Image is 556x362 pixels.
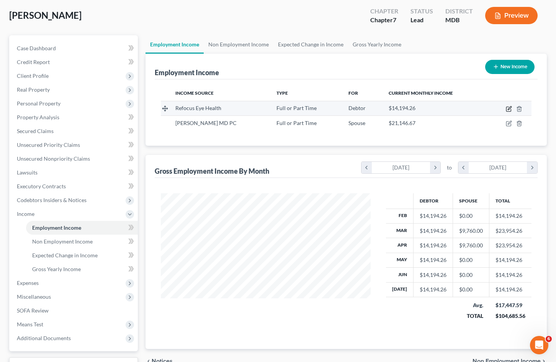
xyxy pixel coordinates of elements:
[459,312,483,320] div: TOTAL
[11,304,138,318] a: SOFA Review
[17,72,49,79] span: Client Profile
[26,235,138,248] a: Non Employment Income
[386,238,414,253] th: Apr
[348,90,358,96] span: For
[458,162,469,173] i: chevron_left
[410,7,433,16] div: Status
[453,193,489,209] th: Spouse
[430,162,440,173] i: chevron_right
[155,166,269,176] div: Gross Employment Income By Month
[17,114,59,120] span: Property Analysis
[11,179,138,193] a: Executory Contracts
[17,211,34,217] span: Income
[485,60,535,74] button: New Income
[276,120,317,126] span: Full or Part Time
[32,252,98,258] span: Expected Change in Income
[204,35,273,54] a: Non Employment Income
[420,286,446,293] div: $14,194.26
[26,262,138,276] a: Gross Yearly Income
[17,335,71,341] span: Additional Documents
[17,45,56,51] span: Case Dashboard
[372,162,430,173] div: [DATE]
[26,221,138,235] a: Employment Income
[32,224,81,231] span: Employment Income
[420,256,446,264] div: $14,194.26
[459,286,483,293] div: $0.00
[530,336,548,354] iframe: Intercom live chat
[527,162,537,173] i: chevron_right
[32,266,81,272] span: Gross Yearly Income
[11,110,138,124] a: Property Analysis
[389,90,453,96] span: Current Monthly Income
[489,282,531,297] td: $14,194.26
[370,16,398,25] div: Chapter
[17,183,66,189] span: Executory Contracts
[386,253,414,267] th: May
[489,238,531,253] td: $23,954.26
[11,55,138,69] a: Credit Report
[17,280,39,286] span: Expenses
[386,268,414,282] th: Jun
[495,312,525,320] div: $104,685.56
[11,138,138,152] a: Unsecured Priority Claims
[276,105,317,111] span: Full or Part Time
[459,212,483,220] div: $0.00
[420,242,446,249] div: $14,194.26
[348,35,406,54] a: Gross Yearly Income
[17,197,87,203] span: Codebtors Insiders & Notices
[485,7,538,24] button: Preview
[17,321,43,327] span: Means Test
[11,124,138,138] a: Secured Claims
[17,100,61,107] span: Personal Property
[155,68,219,77] div: Employment Income
[17,128,54,134] span: Secured Claims
[420,271,446,279] div: $14,194.26
[489,268,531,282] td: $14,194.26
[9,10,82,21] span: [PERSON_NAME]
[17,155,90,162] span: Unsecured Nonpriority Claims
[420,212,446,220] div: $14,194.26
[420,227,446,235] div: $14,194.26
[17,142,80,148] span: Unsecured Priority Claims
[11,166,138,179] a: Lawsuits
[17,86,50,93] span: Real Property
[386,209,414,223] th: Feb
[469,162,527,173] div: [DATE]
[489,209,531,223] td: $14,194.26
[17,307,49,314] span: SOFA Review
[410,16,433,25] div: Lead
[459,227,483,235] div: $9,760.00
[175,105,221,111] span: Refocus Eye Health
[414,193,453,209] th: Debtor
[17,293,51,300] span: Miscellaneous
[447,164,452,171] span: to
[17,59,50,65] span: Credit Report
[459,271,483,279] div: $0.00
[459,301,483,309] div: Avg.
[445,16,473,25] div: MDB
[459,242,483,249] div: $9,760.00
[386,223,414,238] th: Mar
[445,7,473,16] div: District
[32,238,93,245] span: Non Employment Income
[146,35,204,54] a: Employment Income
[175,120,237,126] span: [PERSON_NAME] MD PC
[393,16,396,23] span: 7
[489,253,531,267] td: $14,194.26
[17,169,38,176] span: Lawsuits
[276,90,288,96] span: Type
[273,35,348,54] a: Expected Change in Income
[11,152,138,166] a: Unsecured Nonpriority Claims
[386,282,414,297] th: [DATE]
[495,301,525,309] div: $17,447.59
[370,7,398,16] div: Chapter
[348,120,365,126] span: Spouse
[389,105,415,111] span: $14,194.26
[489,223,531,238] td: $23,954.26
[175,90,214,96] span: Income Source
[26,248,138,262] a: Expected Change in Income
[361,162,372,173] i: chevron_left
[389,120,415,126] span: $21,146.67
[546,336,552,342] span: 6
[489,193,531,209] th: Total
